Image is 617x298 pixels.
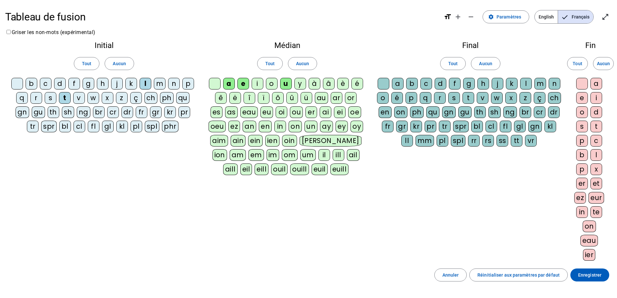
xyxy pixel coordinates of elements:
[382,121,394,132] div: fr
[477,78,489,89] div: h
[520,92,531,104] div: z
[578,271,601,279] span: Enregistrer
[48,106,59,118] div: th
[442,271,459,279] span: Annuler
[434,92,446,104] div: r
[488,106,501,118] div: sh
[590,92,602,104] div: i
[334,106,346,118] div: ei
[140,78,151,89] div: l
[244,92,255,104] div: î
[440,57,466,70] button: Tout
[444,13,451,21] mat-icon: format_size
[454,13,462,21] mat-icon: add
[105,57,134,70] button: Aucun
[514,121,526,132] div: gl
[590,135,602,147] div: c
[131,121,142,132] div: pl
[312,163,328,175] div: euil
[73,92,85,104] div: v
[113,60,126,67] span: Aucun
[469,268,568,281] button: Réinitialiser aux paramètres par défaut
[176,92,189,104] div: qu
[599,10,612,23] button: Entrer en plein écran
[77,106,90,118] div: ng
[40,78,51,89] div: c
[379,106,392,118] div: en
[154,78,166,89] div: m
[240,163,252,175] div: eil
[590,149,602,161] div: l
[420,92,431,104] div: q
[426,106,440,118] div: qu
[590,121,602,132] div: t
[520,78,532,89] div: l
[294,78,306,89] div: y
[503,106,517,118] div: ng
[576,135,588,147] div: p
[274,121,286,132] div: in
[488,14,494,20] mat-icon: settings
[588,192,604,204] div: eur
[401,135,413,147] div: ll
[580,235,598,246] div: eau
[448,60,458,67] span: Tout
[87,92,99,104] div: w
[16,92,28,104] div: q
[471,57,500,70] button: Aucun
[136,106,147,118] div: fr
[377,92,389,104] div: o
[282,135,297,147] div: oin
[248,149,264,161] div: em
[5,29,96,35] label: Griser les non-mots (expérimental)
[289,121,302,132] div: on
[145,121,160,132] div: spl
[330,163,348,175] div: euill
[497,135,508,147] div: ss
[260,106,273,118] div: eu
[477,92,488,104] div: v
[351,78,363,89] div: é
[74,57,99,70] button: Tout
[453,121,469,132] div: spr
[576,206,588,218] div: in
[265,135,280,147] div: ien
[463,92,474,104] div: t
[525,135,537,147] div: vr
[111,78,123,89] div: j
[150,106,162,118] div: gr
[88,121,99,132] div: fl
[425,121,436,132] div: pr
[573,60,582,67] span: Tout
[500,121,511,132] div: fl
[451,10,464,23] button: Augmenter la taille de la police
[231,135,246,147] div: ain
[479,60,492,67] span: Aucun
[68,78,80,89] div: f
[210,135,228,147] div: aim
[534,78,546,89] div: m
[410,106,424,118] div: ph
[83,78,94,89] div: g
[492,78,503,89] div: j
[290,106,303,118] div: ou
[305,106,317,118] div: er
[391,92,403,104] div: é
[255,163,269,175] div: eill
[482,135,494,147] div: rs
[282,149,298,161] div: om
[410,121,422,132] div: kr
[276,106,287,118] div: oi
[534,10,594,24] mat-button-toggle-group: Language selection
[449,78,461,89] div: f
[32,106,45,118] div: gu
[182,78,194,89] div: p
[230,149,246,161] div: am
[463,78,475,89] div: g
[267,149,279,161] div: im
[320,121,333,132] div: ay
[474,106,486,118] div: th
[237,78,249,89] div: e
[567,57,588,70] button: Tout
[26,78,37,89] div: b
